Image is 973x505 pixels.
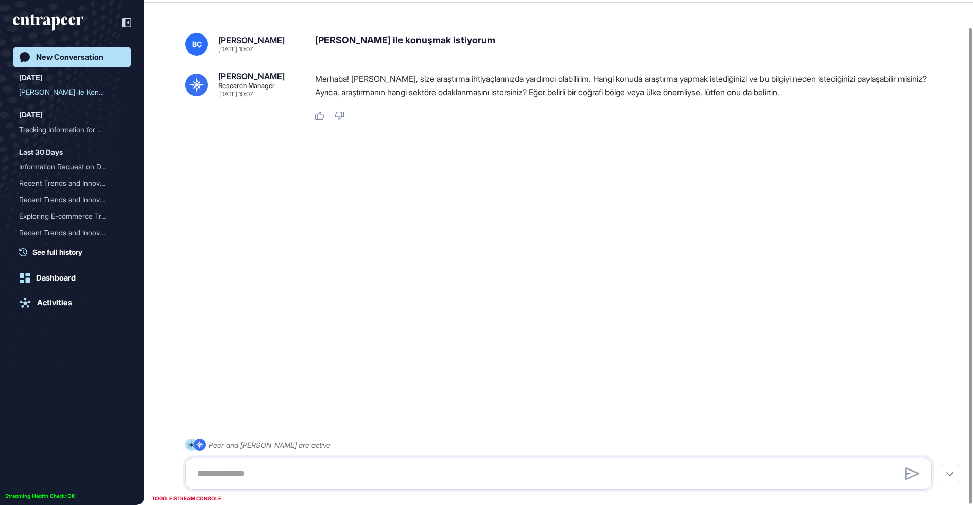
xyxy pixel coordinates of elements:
[36,53,103,62] div: New Conversation
[19,109,43,121] div: [DATE]
[19,84,125,100] div: Reese ile Konuşma İsteği
[32,247,82,257] span: See full history
[19,121,125,138] div: Tracking Information for Spar, ALDI, Lidl, and Carrefour
[218,46,253,53] div: [DATE] 10:07
[19,208,125,224] div: Exploring E-commerce Trends and Innovations for Şişecam: Digital Customer Experience, Omnichannel...
[19,84,117,100] div: [PERSON_NAME] ile Konuşma İsteği
[19,121,117,138] div: Tracking Information for ...
[19,224,117,241] div: Recent Trends and Innovat...
[19,159,125,175] div: Information Request on Deva Holding
[19,159,117,175] div: Information Request on De...
[19,247,131,257] a: See full history
[13,292,131,313] a: Activities
[36,273,76,283] div: Dashboard
[13,268,131,288] a: Dashboard
[19,191,125,208] div: Recent Trends and Innovations in E-commerce: AI, AR/VR, Personalization, and Sustainability
[19,208,117,224] div: Exploring E-commerce Tren...
[13,47,131,67] a: New Conversation
[19,175,125,191] div: Recent Trends and Innovations in E-commerce: Personalization, AI, AR/VR, and Sustainable Digital ...
[315,33,940,56] div: [PERSON_NAME] ile konuşmak istiyorum
[218,91,253,97] div: [DATE] 10:07
[19,72,43,84] div: [DATE]
[19,224,125,241] div: Recent Trends and Innovations in Glass Manufacturing and Consumer Goods Design
[19,191,117,208] div: Recent Trends and Innovat...
[208,439,331,451] div: Peer and [PERSON_NAME] are active
[192,40,202,48] span: BÇ
[37,298,72,307] div: Activities
[19,175,117,191] div: Recent Trends and Innovat...
[315,72,940,99] p: Merhaba! [PERSON_NAME], size araştırma ihtiyaçlarınızda yardımcı olabilirim. Hangi konuda araştır...
[218,36,285,44] div: [PERSON_NAME]
[218,82,275,89] div: Research Manager
[19,146,63,159] div: Last 30 Days
[13,14,83,31] div: entrapeer-logo
[218,72,285,80] div: [PERSON_NAME]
